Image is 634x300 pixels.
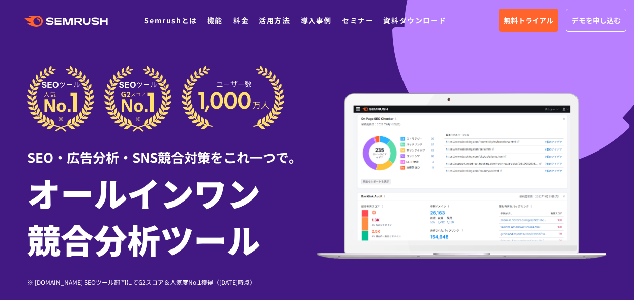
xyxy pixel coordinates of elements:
a: 導入事例 [301,15,332,25]
a: 活用方法 [259,15,290,25]
div: SEO・広告分析・SNS競合対策をこれ一つで。 [27,132,317,167]
a: 無料トライアル [499,9,558,32]
span: デモを申し込む [571,15,621,26]
a: デモを申し込む [566,9,626,32]
span: 無料トライアル [504,15,553,26]
h1: オールインワン 競合分析ツール [27,169,317,262]
div: ※ [DOMAIN_NAME] SEOツール部門にてG2スコア＆人気度No.1獲得（[DATE]時点） [27,277,317,287]
a: 資料ダウンロード [383,15,446,25]
a: 機能 [207,15,223,25]
a: 料金 [233,15,249,25]
a: セミナー [342,15,373,25]
a: Semrushとは [144,15,197,25]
